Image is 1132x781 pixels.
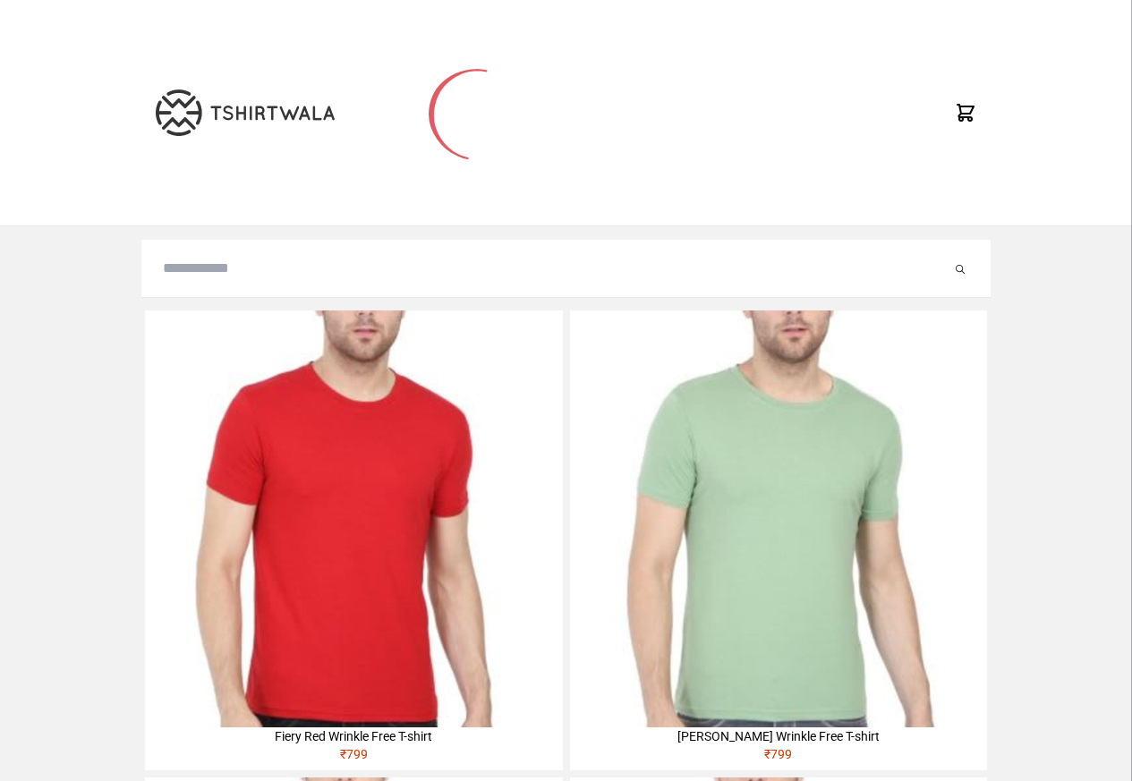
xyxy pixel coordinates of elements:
div: [PERSON_NAME] Wrinkle Free T-shirt [570,727,987,745]
a: Fiery Red Wrinkle Free T-shirt₹799 [145,310,562,770]
img: 4M6A2225-320x320.jpg [145,310,562,727]
a: [PERSON_NAME] Wrinkle Free T-shirt₹799 [570,310,987,770]
img: TW-LOGO-400-104.png [156,89,335,136]
div: Fiery Red Wrinkle Free T-shirt [145,727,562,745]
div: ₹ 799 [145,745,562,770]
button: Submit your search query. [951,258,969,279]
div: ₹ 799 [570,745,987,770]
img: 4M6A2211-320x320.jpg [570,310,987,727]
